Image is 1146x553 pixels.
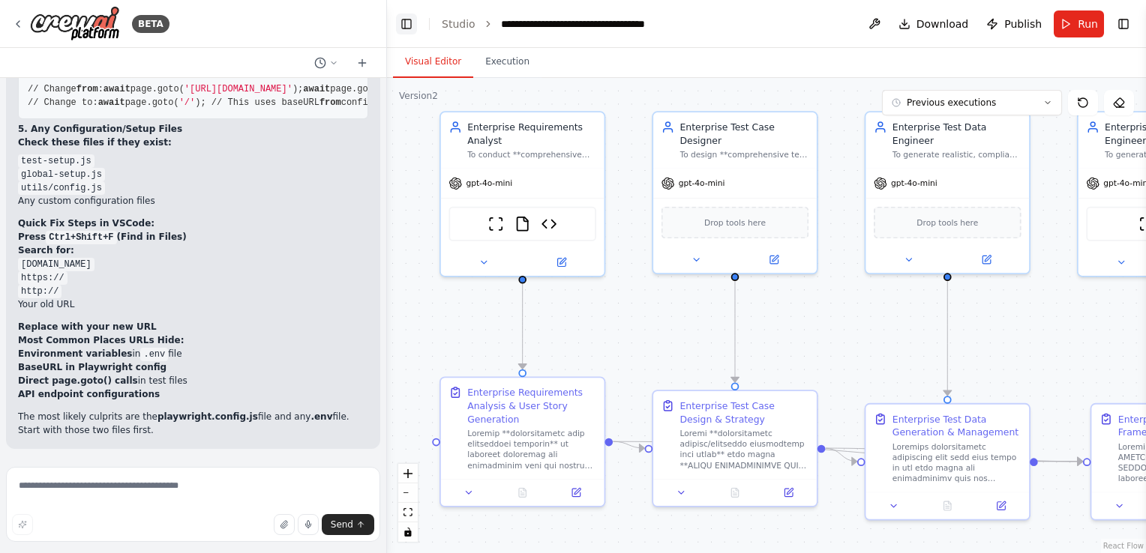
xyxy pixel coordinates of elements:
button: Open in side panel [553,485,599,501]
img: FileReadTool [514,216,530,232]
strong: playwright.config.js [157,411,258,422]
code: utils/config.js [18,181,105,195]
button: zoom out [398,483,418,503]
strong: Search for: [18,245,74,256]
span: await [303,84,330,94]
strong: Direct page.goto() calls [18,375,138,386]
button: Upload files [274,514,295,535]
button: toggle interactivity [398,522,418,542]
div: To generate realistic, compliant, and comprehensive enterprise test data that covers various user... [892,150,1021,160]
span: : [98,84,103,94]
span: await [103,84,130,94]
button: Publish [980,10,1048,37]
div: Enterprise Test Case Design & Strategy [679,399,808,426]
g: Edge from ce1bfe2b-b751-4981-8694-4fa46097ce69 to 0238f1cc-b607-4c7a-a324-947263502788 [728,267,742,382]
button: Run [1054,10,1104,37]
span: // Change [28,84,76,94]
strong: 5. Any Configuration/Setup Files [18,124,182,134]
div: Version 2 [399,90,438,102]
span: ); // This uses baseURL [195,97,319,108]
g: Edge from 376cfa93-8b17-4c37-84cc-41748cc1f4f5 to 8ac1f2a0-f51f-421f-9a45-0d259c3ceee6 [1038,455,1082,468]
code: test-setup.js [18,154,94,168]
button: Previous executions [882,90,1062,115]
button: Execution [473,46,541,78]
div: Enterprise Requirements Analyst [467,121,596,147]
g: Edge from 0624a943-f318-49f7-bc01-457a47b21a9b to 7935b6f1-38d8-4964-a583-9a6f64f87e67 [516,282,529,369]
button: No output available [919,498,976,513]
div: To conduct **comprehensive live application analysis** by actually accessing and interacting with... [467,150,596,160]
img: Enterprise Application Architecture Analyzer [541,216,556,232]
div: BETA [132,15,169,33]
strong: Most Common Places URLs Hide: [18,335,184,345]
img: ScrapeWebsiteTool [488,216,504,232]
img: Logo [30,6,120,41]
div: React Flow controls [398,464,418,542]
button: Send [322,514,374,535]
span: gpt-4o-mini [466,178,512,189]
div: Enterprise Test Data Generation & ManagementLoremips dolorsitametc adipiscing elit sedd eius temp... [865,403,1030,521]
button: Open in side panel [978,498,1024,513]
strong: Quick Fix Steps in VSCode: [18,218,154,229]
code: [DOMAIN_NAME] [18,258,94,271]
span: Drop tools here [704,216,766,229]
button: Open in side panel [949,252,1024,268]
span: ); [292,84,303,94]
span: from [319,97,341,108]
a: Studio [442,18,475,30]
button: No output available [494,485,550,501]
div: Enterprise Test Data Generation & Management [892,412,1021,438]
code: https:// [18,271,67,285]
button: Download [892,10,975,37]
div: Loremip **dolorsitametc adip elitseddoei temporin** ut laboreet doloremag ali enimadminim veni qu... [467,429,596,471]
span: '/' [179,97,196,108]
div: Enterprise Requirements Analysis & User Story GenerationLoremip **dolorsitametc adip elitseddoei ... [439,376,605,507]
div: Loremips dolorsitametc adipiscing elit sedd eius tempo in utl etdo magna ali enimadminimv quis no... [892,441,1021,484]
li: in file [18,347,368,360]
span: Send [331,519,353,531]
div: Enterprise Test Data EngineerTo generate realistic, compliant, and comprehensive enterprise test ... [865,111,1030,274]
g: Edge from 0238f1cc-b607-4c7a-a324-947263502788 to 8ac1f2a0-f51f-421f-9a45-0d259c3ceee6 [826,441,1083,468]
button: Start a new chat [350,54,374,72]
button: No output available [707,485,763,501]
span: config [341,97,373,108]
button: fit view [398,503,418,522]
code: Ctrl+Shift+F [46,231,116,244]
code: global-setup.js [18,168,105,181]
button: Click to speak your automation idea [298,514,319,535]
span: page.goto( [125,97,179,108]
a: React Flow attribution [1103,542,1144,550]
span: page.goto( [130,84,184,94]
strong: .env [310,411,332,422]
div: Loremi **dolorsitametc adipisc/elitseddo eiusmodtemp inci utlab** etdo magna **ALIQU ENIMADMINIMV... [679,429,808,471]
button: Hide left sidebar [396,13,417,34]
span: Run [1078,16,1098,31]
strong: Check these files if they exist: [18,137,172,148]
li: Your old URL [18,297,368,311]
div: Enterprise Test Case Designer [679,121,808,147]
strong: BaseURL in Playwright config [18,362,166,372]
div: Enterprise Requirements Analysis & User Story Generation [467,386,596,426]
div: To design **comprehensive test cases for authenticated user workflows** ensuring 100% coverage of... [679,150,808,160]
strong: API endpoint configurations [18,389,160,399]
span: Download [916,16,969,31]
span: Drop tools here [916,216,978,229]
span: gpt-4o-mini [679,178,725,189]
div: Enterprise Test Data Engineer [892,121,1021,147]
span: await [98,97,125,108]
li: in test files [18,374,368,387]
span: // Change to: [28,97,98,108]
span: '[URL][DOMAIN_NAME]' [184,84,292,94]
span: from [76,84,98,94]
g: Edge from 0238f1cc-b607-4c7a-a324-947263502788 to 376cfa93-8b17-4c37-84cc-41748cc1f4f5 [826,441,857,468]
code: .env [140,348,168,361]
code: http:// [18,285,61,298]
span: page.goto( [330,84,384,94]
button: Open in side panel [523,255,598,271]
nav: breadcrumb [442,16,670,31]
span: gpt-4o-mini [891,178,937,189]
button: Switch to previous chat [308,54,344,72]
button: Show right sidebar [1113,13,1134,34]
button: zoom in [398,464,418,483]
button: Improve this prompt [12,514,33,535]
li: Any custom configuration files [18,194,368,208]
